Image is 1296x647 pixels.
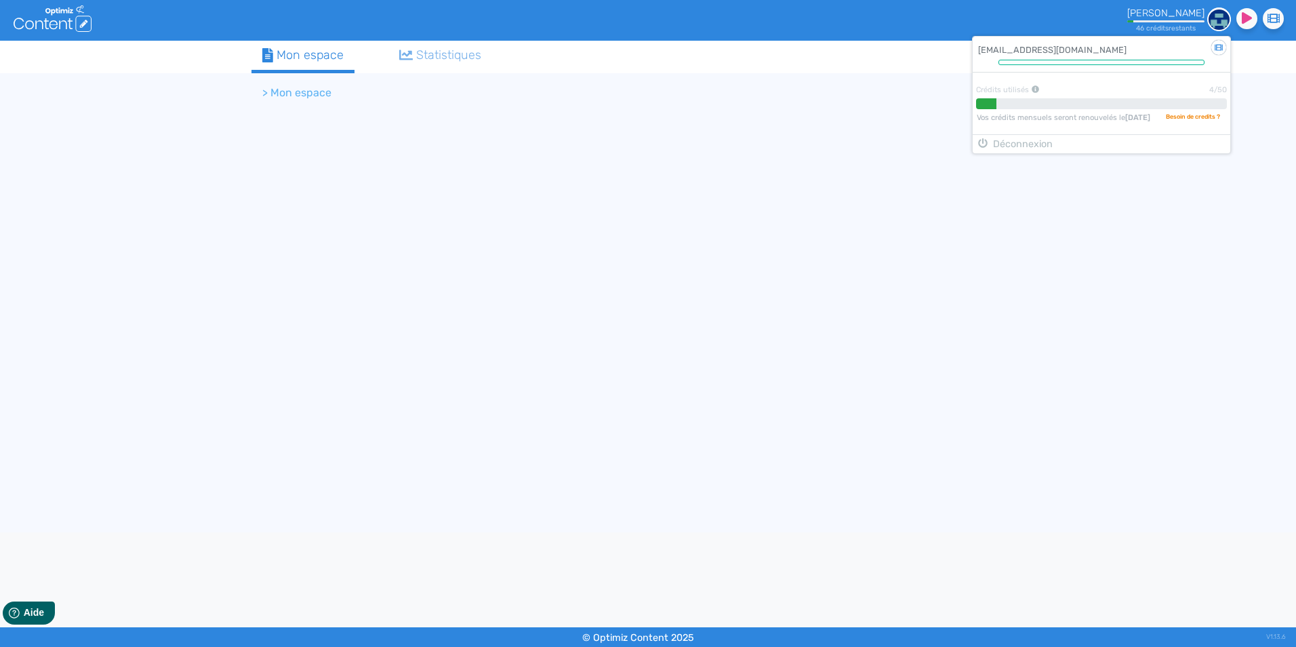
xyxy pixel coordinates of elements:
[973,37,1230,60] div: [EMAIL_ADDRESS][DOMAIN_NAME]
[976,85,1143,96] div: Crédits utilisés
[1165,24,1169,33] span: s
[582,632,694,644] small: © Optimiz Content 2025
[1166,113,1220,121] span: Besoin de credits ?
[251,41,355,73] a: Mon espace
[1125,113,1150,122] b: [DATE]
[1136,24,1196,33] small: 46 crédit restant
[262,85,331,101] li: > Mon espace
[262,46,344,64] div: Mon espace
[1207,7,1231,31] img: 6492f3e85904c52433e22e24e114095b
[1192,24,1196,33] span: s
[977,113,1150,122] span: Vos crédits mensuels seront renouvelés le
[399,46,482,64] div: Statistiques
[1127,7,1204,19] div: [PERSON_NAME]
[251,77,929,109] nav: breadcrumb
[973,134,1230,153] button: Déconnexion
[1266,627,1286,647] div: V1.13.6
[388,41,493,70] a: Statistiques
[1143,85,1226,96] div: 4/50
